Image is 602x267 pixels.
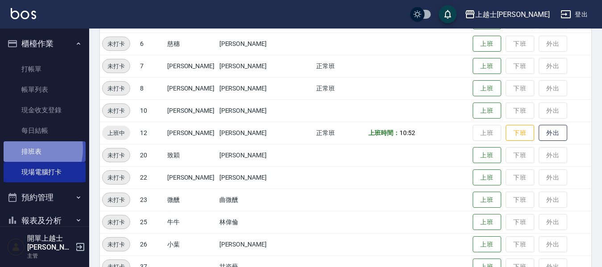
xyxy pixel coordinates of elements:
[165,122,217,144] td: [PERSON_NAME]
[217,144,314,166] td: [PERSON_NAME]
[27,252,73,260] p: 主管
[165,144,217,166] td: 致穎
[217,166,314,189] td: [PERSON_NAME]
[314,77,366,99] td: 正常班
[506,125,534,141] button: 下班
[103,39,130,49] span: 未打卡
[4,162,86,182] a: 現場電腦打卡
[439,5,457,23] button: save
[103,151,130,160] span: 未打卡
[165,211,217,233] td: 牛牛
[103,84,130,93] span: 未打卡
[475,9,550,20] div: 上越士[PERSON_NAME]
[217,55,314,77] td: [PERSON_NAME]
[4,100,86,120] a: 現金收支登錄
[138,122,165,144] td: 12
[4,120,86,141] a: 每日結帳
[473,192,501,208] button: 上班
[138,166,165,189] td: 22
[217,189,314,211] td: 曲微醺
[103,106,130,115] span: 未打卡
[102,128,130,138] span: 上班中
[4,209,86,232] button: 報表及分析
[138,189,165,211] td: 23
[473,80,501,97] button: 上班
[217,99,314,122] td: [PERSON_NAME]
[103,218,130,227] span: 未打卡
[314,55,366,77] td: 正常班
[138,55,165,77] td: 7
[138,211,165,233] td: 25
[217,211,314,233] td: 林偉倫
[11,8,36,19] img: Logo
[217,33,314,55] td: [PERSON_NAME]
[217,233,314,255] td: [PERSON_NAME]
[473,36,501,52] button: 上班
[473,214,501,230] button: 上班
[165,99,217,122] td: [PERSON_NAME]
[473,236,501,253] button: 上班
[400,129,415,136] span: 10:52
[4,32,86,55] button: 櫃檯作業
[217,77,314,99] td: [PERSON_NAME]
[557,6,591,23] button: 登出
[138,77,165,99] td: 8
[314,122,366,144] td: 正常班
[138,144,165,166] td: 20
[138,99,165,122] td: 10
[27,234,73,252] h5: 開單上越士[PERSON_NAME]
[473,147,501,164] button: 上班
[4,59,86,79] a: 打帳單
[7,238,25,256] img: Person
[217,122,314,144] td: [PERSON_NAME]
[165,77,217,99] td: [PERSON_NAME]
[138,233,165,255] td: 26
[4,141,86,162] a: 排班表
[165,55,217,77] td: [PERSON_NAME]
[4,79,86,100] a: 帳單列表
[473,103,501,119] button: 上班
[539,125,567,141] button: 外出
[138,33,165,55] td: 6
[473,169,501,186] button: 上班
[461,5,553,24] button: 上越士[PERSON_NAME]
[103,62,130,71] span: 未打卡
[165,166,217,189] td: [PERSON_NAME]
[165,33,217,55] td: 慈穗
[368,129,400,136] b: 上班時間：
[165,233,217,255] td: 小葉
[473,58,501,74] button: 上班
[165,189,217,211] td: 微醺
[4,186,86,209] button: 預約管理
[103,173,130,182] span: 未打卡
[103,240,130,249] span: 未打卡
[103,195,130,205] span: 未打卡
